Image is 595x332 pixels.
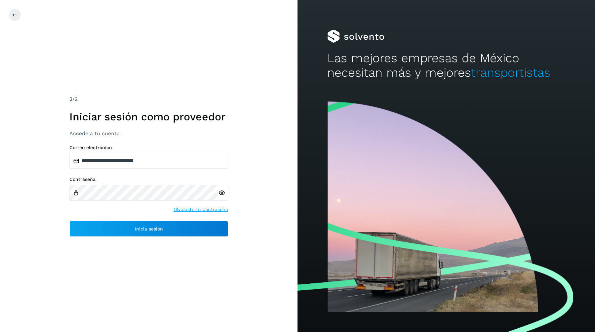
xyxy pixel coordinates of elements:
[69,110,228,123] h1: Iniciar sesión como proveedor
[327,51,565,80] h2: Las mejores empresas de México necesitan más y mejores
[174,206,228,213] a: Olvidaste tu contraseña
[69,130,228,137] h3: Accede a tu cuenta
[471,65,550,80] span: transportistas
[135,227,163,231] span: Inicia sesión
[69,96,72,102] span: 2
[69,177,228,182] label: Contraseña
[69,145,228,150] label: Correo electrónico
[69,95,228,103] div: /2
[69,221,228,237] button: Inicia sesión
